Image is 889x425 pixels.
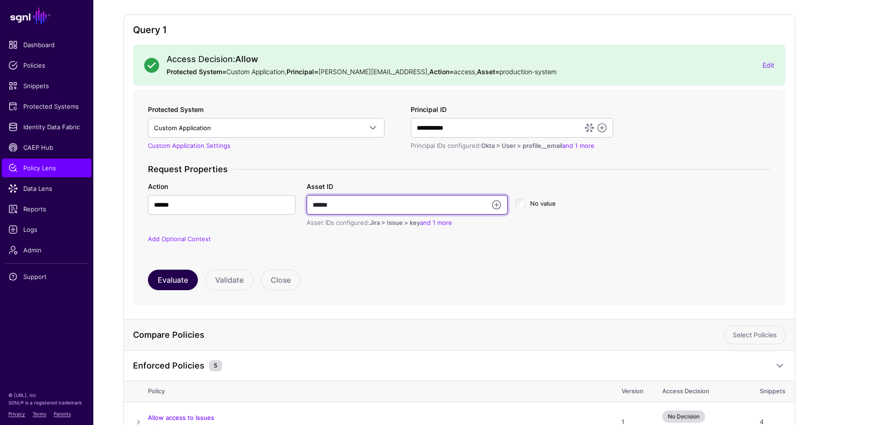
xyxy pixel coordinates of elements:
a: Policy Lens [2,159,91,177]
label: Action [148,181,168,191]
a: Terms [33,411,46,417]
span: Jira > Issue > key [370,219,420,226]
button: Evaluate [148,270,198,290]
strong: Principal= [287,68,318,76]
span: Request Properties [148,164,232,174]
span: Reports [8,204,85,214]
div: Principal IDs configured: [411,141,613,151]
span: Admin [8,245,85,255]
a: Custom Application Settings [148,142,231,149]
div: Asset IDs configured: [307,218,508,228]
strong: Allow [235,54,258,64]
button: Close [261,270,301,290]
a: Identity Data Fabric [2,118,91,136]
p: © [URL], Inc [8,391,85,399]
span: Policy Lens [8,163,85,173]
span: Snippets [8,81,85,91]
h2: Query 1 [133,24,785,35]
span: No Decision [662,411,705,423]
p: SGNL® is a registered trademark [8,399,85,406]
span: Identity Data Fabric [8,122,85,132]
span: Data Lens [8,184,85,193]
a: and 1 more [420,219,452,226]
label: Principal ID [411,105,447,114]
span: Dashboard [8,40,85,49]
h2: Access Decision: [167,54,755,64]
span: No value [530,200,556,207]
a: Logs [2,220,91,239]
strong: Asset= [477,68,499,76]
a: Protected Systems [2,97,91,116]
th: Access Decision [653,381,750,402]
span: Support [8,272,85,281]
label: Protected System [148,105,203,114]
a: Data Lens [2,179,91,198]
span: Logs [8,225,85,234]
strong: Protected System= [167,68,226,76]
strong: Action= [429,68,454,76]
h4: Enforced Policies [133,361,204,371]
th: Policy [148,381,612,402]
a: Edit [763,61,774,69]
a: Allow access to Issues [148,414,214,421]
span: Policies [8,61,85,70]
small: 5 [209,360,222,371]
a: Reports [2,200,91,218]
a: CAEP Hub [2,138,91,157]
span: Okta > User > profile__email [481,142,562,149]
th: Snippets [750,381,795,402]
span: Custom Application [154,124,211,132]
p: Custom Application, [PERSON_NAME][EMAIL_ADDRESS] , access , production-system [167,67,755,77]
th: Version [612,381,653,402]
label: Asset ID [307,181,333,191]
a: Dashboard [2,35,91,54]
a: Select Policies [724,326,785,344]
a: Add Optional Context [148,235,211,243]
h4: Compare Policies [133,330,716,340]
a: SGNL [6,6,88,26]
a: Snippets [2,77,91,95]
button: Validate [205,270,253,290]
a: Policies [2,56,91,75]
a: Patents [54,411,71,417]
a: Admin [2,241,91,259]
a: and 1 more [562,142,595,149]
span: Protected Systems [8,102,85,111]
span: CAEP Hub [8,143,85,152]
a: Privacy [8,411,25,417]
